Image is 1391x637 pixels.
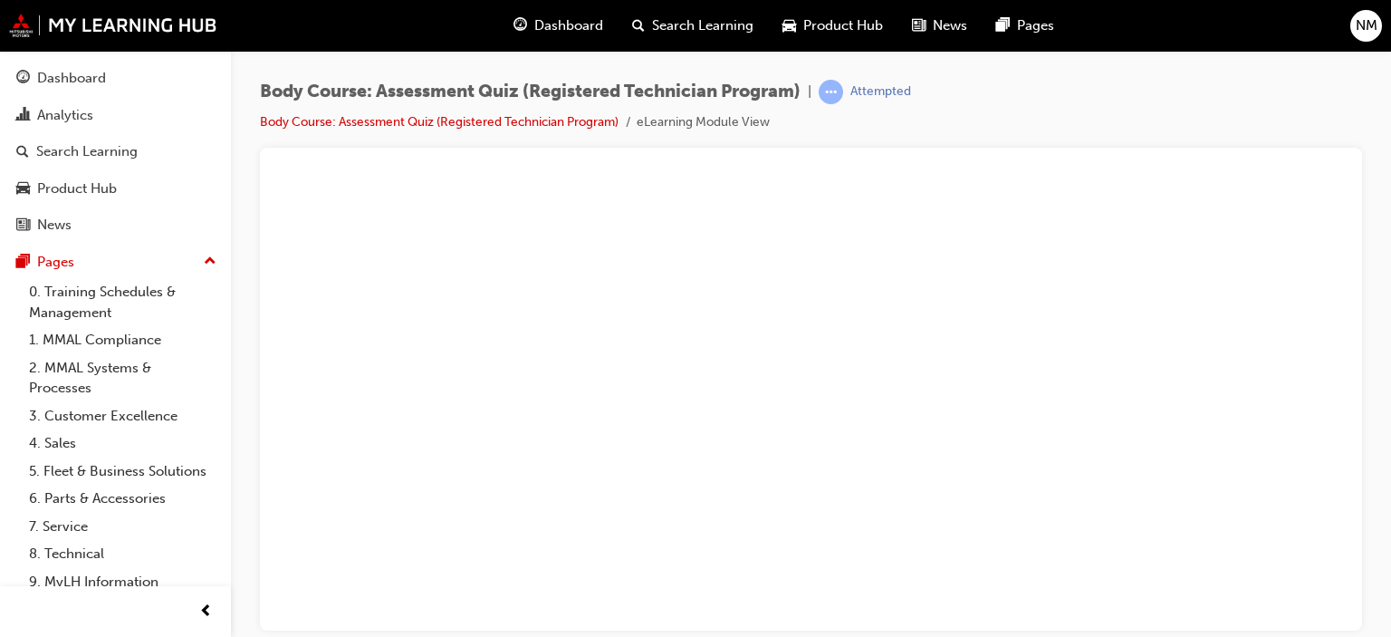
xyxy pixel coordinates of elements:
[37,105,93,126] div: Analytics
[618,7,768,44] a: search-iconSearch Learning
[637,112,770,133] li: eLearning Module View
[22,485,224,513] a: 6. Parts & Accessories
[22,540,224,568] a: 8. Technical
[16,108,30,124] span: chart-icon
[7,246,224,279] button: Pages
[7,208,224,242] a: News
[7,58,224,246] button: DashboardAnalyticsSearch LearningProduct HubNews
[22,354,224,402] a: 2. MMAL Systems & Processes
[808,82,811,102] span: |
[16,181,30,198] span: car-icon
[912,14,926,37] span: news-icon
[1356,15,1377,36] span: NM
[996,14,1010,37] span: pages-icon
[16,255,30,271] span: pages-icon
[199,601,213,623] span: prev-icon
[850,83,911,101] div: Attempted
[22,568,224,596] a: 9. MyLH Information
[7,62,224,95] a: Dashboard
[803,15,883,36] span: Product Hub
[9,14,217,37] img: mmal
[897,7,982,44] a: news-iconNews
[819,80,843,104] span: learningRecordVerb_ATTEMPT-icon
[22,458,224,486] a: 5. Fleet & Business Solutions
[22,402,224,430] a: 3. Customer Excellence
[16,71,30,87] span: guage-icon
[260,82,801,102] span: Body Course: Assessment Quiz (Registered Technician Program)
[534,15,603,36] span: Dashboard
[36,141,138,162] div: Search Learning
[632,14,645,37] span: search-icon
[22,513,224,541] a: 7. Service
[260,114,619,130] a: Body Course: Assessment Quiz (Registered Technician Program)
[933,15,967,36] span: News
[22,429,224,458] a: 4. Sales
[204,250,216,274] span: up-icon
[1017,15,1054,36] span: Pages
[7,172,224,206] a: Product Hub
[37,68,106,89] div: Dashboard
[1350,10,1382,42] button: NM
[22,278,224,326] a: 0. Training Schedules & Management
[22,326,224,354] a: 1. MMAL Compliance
[7,135,224,169] a: Search Learning
[499,7,618,44] a: guage-iconDashboard
[37,215,72,236] div: News
[782,14,796,37] span: car-icon
[652,15,753,36] span: Search Learning
[7,99,224,132] a: Analytics
[37,252,74,273] div: Pages
[768,7,897,44] a: car-iconProduct Hub
[16,144,29,160] span: search-icon
[513,14,527,37] span: guage-icon
[982,7,1069,44] a: pages-iconPages
[16,217,30,234] span: news-icon
[37,179,117,199] div: Product Hub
